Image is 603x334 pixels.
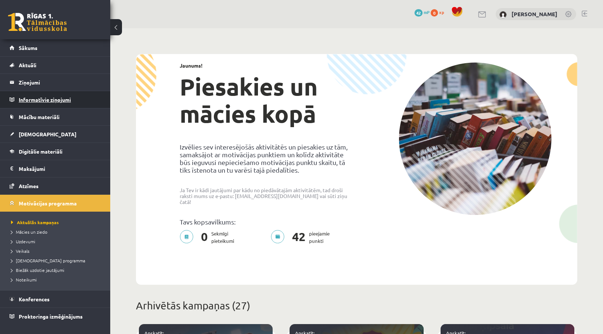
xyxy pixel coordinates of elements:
a: Veikals [11,248,103,254]
legend: Informatīvie ziņojumi [19,91,101,108]
a: 0 xp [431,9,448,15]
img: Emīlija Hudoleja [499,11,507,18]
strong: Jaunums! [180,62,202,69]
a: Biežāk uzdotie jautājumi [11,267,103,273]
a: Aktuālās kampaņas [11,219,103,226]
legend: Maksājumi [19,160,101,177]
span: mP [424,9,430,15]
span: Sākums [19,44,37,51]
a: Informatīvie ziņojumi [10,91,101,108]
a: Konferences [10,291,101,308]
span: Motivācijas programma [19,200,77,206]
a: [DEMOGRAPHIC_DATA] [10,126,101,143]
p: Ja Tev ir kādi jautājumi par kādu no piedāvātajām aktivitātēm, tad droši raksti mums uz e-pastu: ... [180,187,351,205]
span: Proktoringa izmēģinājums [19,313,83,320]
a: Rīgas 1. Tālmācības vidusskola [8,13,67,31]
span: Uzdevumi [11,238,35,244]
span: Aktuālās kampaņas [11,219,59,225]
span: 42 [288,230,309,245]
span: Mācies un ziedo [11,229,47,235]
p: pieejamie punkti [271,230,334,245]
span: 42 [414,9,423,17]
span: 0 [197,230,211,245]
a: Mācību materiāli [10,108,101,125]
a: Motivācijas programma [10,195,101,212]
a: [DEMOGRAPHIC_DATA] programma [11,257,103,264]
p: Sekmīgi pieteikumi [180,230,238,245]
a: 42 mP [414,9,430,15]
span: xp [439,9,444,15]
span: Veikals [11,248,29,254]
span: 0 [431,9,438,17]
a: [PERSON_NAME] [512,10,557,18]
a: Sākums [10,39,101,56]
a: Aktuāli [10,57,101,73]
span: Atzīmes [19,183,39,189]
span: Mācību materiāli [19,114,60,120]
a: Atzīmes [10,177,101,194]
span: Digitālie materiāli [19,148,62,155]
span: Aktuāli [19,62,36,68]
a: Mācies un ziedo [11,229,103,235]
a: Noteikumi [11,276,103,283]
p: Arhivētās kampaņas (27) [136,298,577,313]
a: Maksājumi [10,160,101,177]
span: [DEMOGRAPHIC_DATA] programma [11,258,85,263]
h1: Piesakies un mācies kopā [180,73,351,128]
a: Proktoringa izmēģinājums [10,308,101,325]
span: Biežāk uzdotie jautājumi [11,267,64,273]
p: Izvēlies sev interesējošās aktivitātēs un piesakies uz tām, samaksājot ar motivācijas punktiem un... [180,143,351,174]
p: Tavs kopsavilkums: [180,218,351,226]
img: campaign-image-1c4f3b39ab1f89d1fca25a8facaab35ebc8e40cf20aedba61fd73fb4233361ac.png [399,62,552,215]
span: Noteikumi [11,277,37,283]
span: [DEMOGRAPHIC_DATA] [19,131,76,137]
a: Uzdevumi [11,238,103,245]
a: Ziņojumi [10,74,101,91]
legend: Ziņojumi [19,74,101,91]
span: Konferences [19,296,50,302]
a: Digitālie materiāli [10,143,101,160]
